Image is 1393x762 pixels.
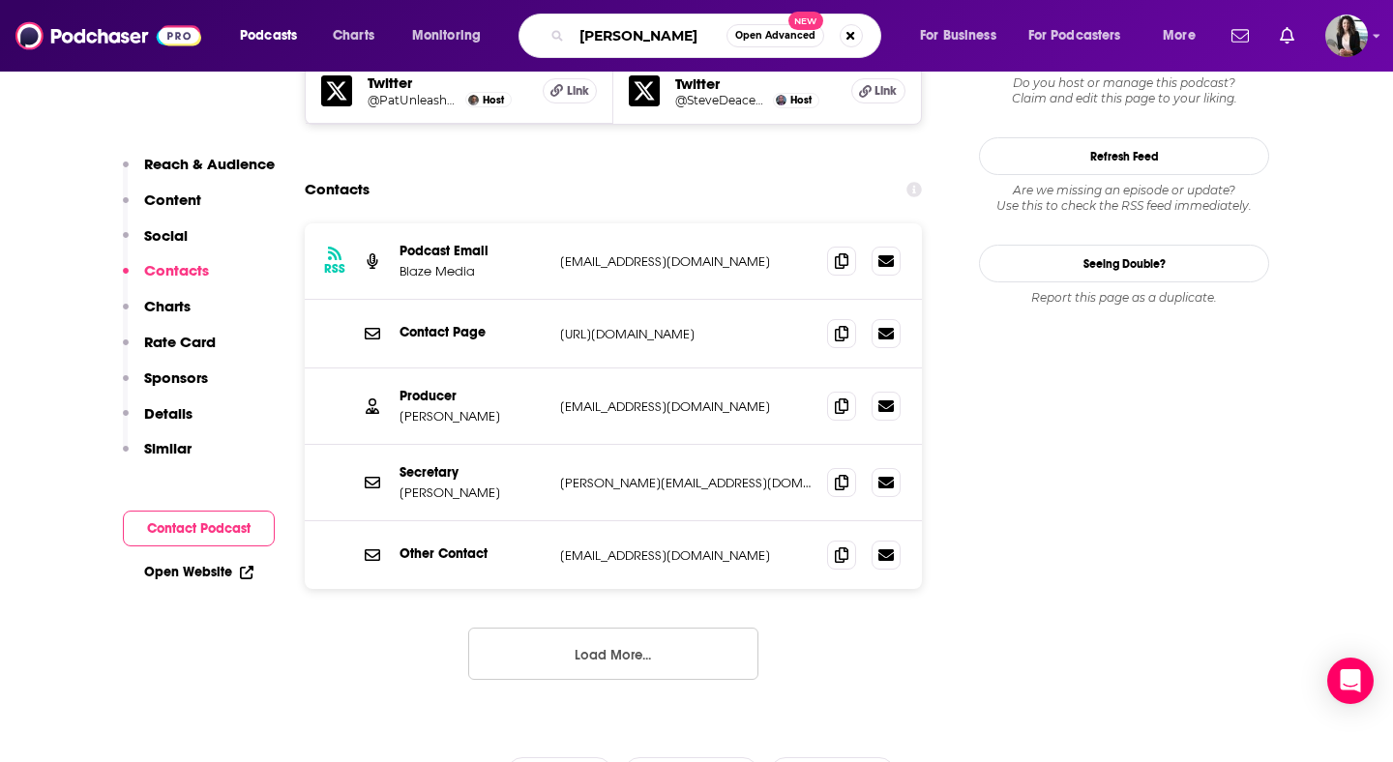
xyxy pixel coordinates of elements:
[144,226,188,245] p: Social
[979,75,1269,91] span: Do you host or manage this podcast?
[851,78,905,103] a: Link
[560,398,812,415] p: [EMAIL_ADDRESS][DOMAIN_NAME]
[468,628,758,680] button: Load More...
[368,93,460,107] a: @PatUnleashed
[1272,19,1302,52] a: Show notifications dropdown
[123,190,201,226] button: Content
[368,73,527,92] h5: Twitter
[144,333,216,351] p: Rate Card
[144,155,275,173] p: Reach & Audience
[305,171,370,208] h2: Contacts
[144,190,201,209] p: Content
[874,83,897,99] span: Link
[675,93,768,107] a: @SteveDeaceShow
[1327,658,1374,704] div: Open Intercom Messenger
[144,439,192,457] p: Similar
[123,333,216,368] button: Rate Card
[483,94,504,106] span: Host
[468,95,479,105] img: Pat Gray
[920,22,996,49] span: For Business
[123,439,192,475] button: Similar
[400,464,545,481] p: Secretary
[144,368,208,387] p: Sponsors
[979,137,1269,175] button: Refresh Feed
[400,324,545,340] p: Contact Page
[675,74,836,93] h5: Twitter
[537,14,900,58] div: Search podcasts, credits, & more...
[123,297,191,333] button: Charts
[144,404,193,423] p: Details
[1163,22,1196,49] span: More
[979,245,1269,282] a: Seeing Double?
[399,20,506,51] button: open menu
[123,155,275,190] button: Reach & Audience
[226,20,322,51] button: open menu
[726,24,824,47] button: Open AdvancedNew
[560,547,812,564] p: [EMAIL_ADDRESS][DOMAIN_NAME]
[400,388,545,404] p: Producer
[572,20,726,51] input: Search podcasts, credits, & more...
[123,368,208,404] button: Sponsors
[123,261,209,297] button: Contacts
[906,20,1021,51] button: open menu
[123,404,193,440] button: Details
[543,78,597,103] a: Link
[15,17,201,54] img: Podchaser - Follow, Share and Rate Podcasts
[333,22,374,49] span: Charts
[412,22,481,49] span: Monitoring
[560,475,812,491] p: [PERSON_NAME][EMAIL_ADDRESS][DOMAIN_NAME]
[567,83,589,99] span: Link
[979,183,1269,214] div: Are we missing an episode or update? Use this to check the RSS feed immediately.
[979,75,1269,106] div: Claim and edit this page to your liking.
[400,484,545,501] p: [PERSON_NAME]
[123,226,188,262] button: Social
[400,263,545,279] p: Blaze Media
[1325,15,1368,57] button: Show profile menu
[776,95,786,105] img: Steve Deace
[1224,19,1257,52] a: Show notifications dropdown
[400,243,545,259] p: Podcast Email
[400,545,545,562] p: Other Contact
[788,12,823,30] span: New
[144,564,253,580] a: Open Website
[560,326,812,342] p: [URL][DOMAIN_NAME]
[240,22,297,49] span: Podcasts
[320,20,386,51] a: Charts
[123,511,275,546] button: Contact Podcast
[1149,20,1220,51] button: open menu
[979,290,1269,306] div: Report this page as a duplicate.
[1325,15,1368,57] img: User Profile
[560,253,812,270] p: [EMAIL_ADDRESS][DOMAIN_NAME]
[324,261,345,277] h3: RSS
[790,94,812,106] span: Host
[735,31,815,41] span: Open Advanced
[1016,20,1149,51] button: open menu
[400,408,545,425] p: [PERSON_NAME]
[144,261,209,279] p: Contacts
[144,297,191,315] p: Charts
[1325,15,1368,57] span: Logged in as ElizabethCole
[1028,22,1121,49] span: For Podcasters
